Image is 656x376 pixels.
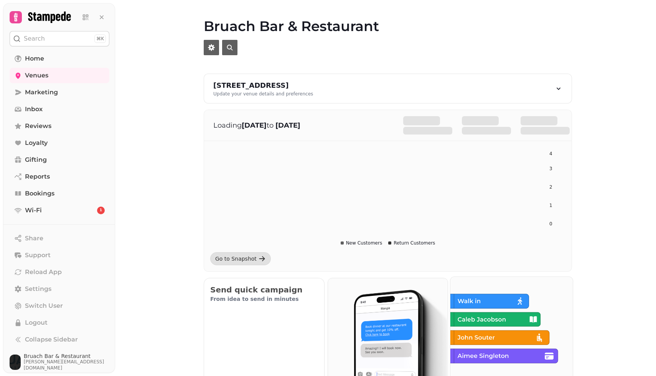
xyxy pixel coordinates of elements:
span: Reviews [25,122,51,131]
span: Reload App [25,268,62,277]
span: Loyalty [25,138,48,148]
a: Bookings [10,186,109,201]
strong: [DATE] [275,121,300,130]
p: From idea to send in minutes [210,295,318,303]
div: Go to Snapshot [215,255,257,263]
div: [STREET_ADDRESS] [213,80,313,91]
span: Marketing [25,88,58,97]
h2: Send quick campaign [210,284,318,295]
span: Logout [25,318,48,327]
span: Inbox [25,105,43,114]
button: Logout [10,315,109,330]
tspan: 3 [549,166,552,171]
span: Switch User [25,301,63,310]
span: Bruach Bar & Restaurant [24,353,109,359]
span: Support [25,251,51,260]
span: [PERSON_NAME][EMAIL_ADDRESS][DOMAIN_NAME] [24,359,109,371]
p: Loading to [213,120,388,131]
div: Update your venue details and preferences [213,91,313,97]
a: Reports [10,169,109,184]
span: Collapse Sidebar [25,335,78,344]
button: User avatarBruach Bar & Restaurant[PERSON_NAME][EMAIL_ADDRESS][DOMAIN_NAME] [10,353,109,371]
span: Share [25,234,43,243]
a: Venues [10,68,109,83]
tspan: 0 [549,221,552,227]
span: Reports [25,172,50,181]
div: New Customers [341,240,382,246]
span: Venues [25,71,48,80]
tspan: 2 [549,184,552,190]
a: Home [10,51,109,66]
div: Return Customers [388,240,435,246]
button: Share [10,231,109,246]
a: Reviews [10,118,109,134]
a: Go to Snapshot [210,252,271,265]
tspan: 4 [549,151,552,156]
button: Switch User [10,298,109,314]
span: Gifting [25,155,47,164]
a: Marketing [10,85,109,100]
button: Support [10,248,109,263]
span: 1 [100,208,102,213]
a: Settings [10,281,109,297]
a: Gifting [10,152,109,167]
button: Search⌘K [10,31,109,46]
tspan: 1 [549,203,552,208]
p: Search [24,34,45,43]
img: User avatar [10,355,21,370]
span: Settings [25,284,51,294]
button: Collapse Sidebar [10,332,109,347]
strong: [DATE] [242,121,267,130]
button: Reload App [10,264,109,280]
span: Bookings [25,189,54,198]
a: Loyalty [10,135,109,151]
span: Home [25,54,44,63]
div: ⌘K [94,34,106,43]
a: Inbox [10,102,109,117]
a: Wi-Fi1 [10,203,109,218]
span: Wi-Fi [25,206,42,215]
